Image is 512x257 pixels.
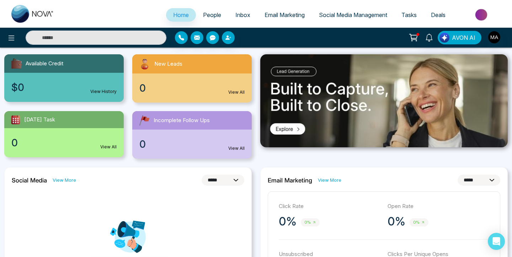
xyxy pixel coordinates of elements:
[11,80,24,95] span: $0
[139,137,146,152] span: 0
[394,8,424,22] a: Tasks
[401,11,417,18] span: Tasks
[424,8,453,22] a: Deals
[312,8,394,22] a: Social Media Management
[10,114,21,125] img: todayTask.svg
[24,116,55,124] span: [DATE] Task
[166,8,196,22] a: Home
[228,145,245,152] a: View All
[228,8,257,22] a: Inbox
[26,60,63,68] span: Available Credit
[388,214,405,229] p: 0%
[318,177,341,184] a: View More
[154,60,182,68] span: New Leads
[431,11,446,18] span: Deals
[53,177,76,184] a: View More
[410,218,428,226] span: 0%
[438,31,481,44] button: AVON AI
[488,31,500,43] img: User Avatar
[279,202,380,210] p: Click Rate
[139,81,146,95] span: 0
[301,218,320,226] span: 0%
[138,114,151,127] img: followUps.svg
[128,54,256,103] a: New Leads0View All
[138,57,151,71] img: newLeads.svg
[268,177,312,184] h2: Email Marketing
[260,54,508,147] img: .
[173,11,189,18] span: Home
[456,7,508,23] img: Market-place.gif
[110,219,146,255] img: Analytics png
[10,57,23,70] img: availableCredit.svg
[11,135,18,150] span: 0
[488,233,505,250] div: Open Intercom Messenger
[154,116,210,125] span: Incomplete Follow Ups
[11,5,54,23] img: Nova CRM Logo
[228,89,245,95] a: View All
[452,33,475,42] span: AVON AI
[128,111,256,159] a: Incomplete Follow Ups0View All
[12,177,47,184] h2: Social Media
[257,8,312,22] a: Email Marketing
[203,11,221,18] span: People
[439,33,449,43] img: Lead Flow
[319,11,387,18] span: Social Media Management
[235,11,250,18] span: Inbox
[265,11,305,18] span: Email Marketing
[90,88,117,95] a: View History
[279,214,297,229] p: 0%
[388,202,489,210] p: Open Rate
[100,144,117,150] a: View All
[196,8,228,22] a: People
